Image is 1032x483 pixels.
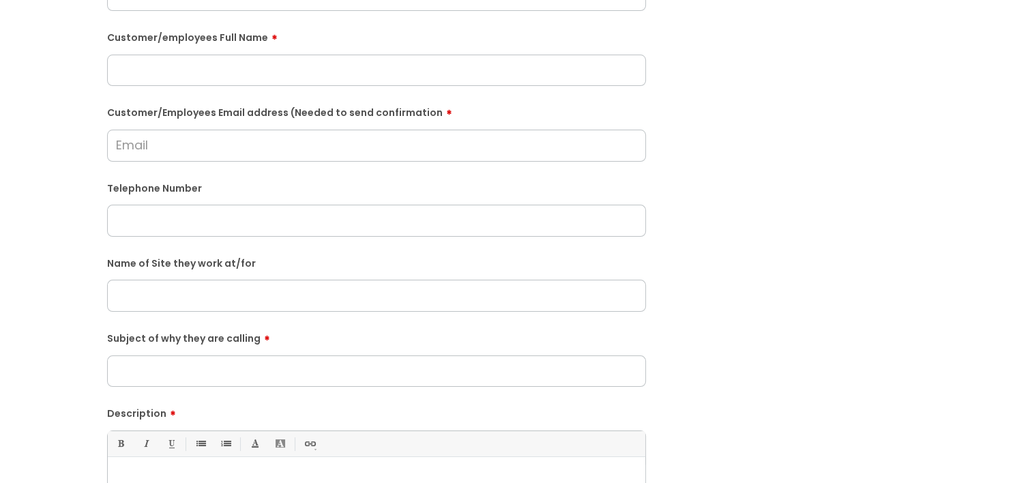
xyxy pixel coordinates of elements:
[107,180,646,194] label: Telephone Number
[217,435,234,452] a: 1. Ordered List (Ctrl-Shift-8)
[271,435,289,452] a: Back Color
[246,435,263,452] a: Font Color
[107,102,646,119] label: Customer/Employees Email address (Needed to send confirmation
[192,435,209,452] a: • Unordered List (Ctrl-Shift-7)
[107,328,646,345] label: Subject of why they are calling
[107,130,646,161] input: Email
[107,255,646,269] label: Name of Site they work at/for
[162,435,179,452] a: Underline(Ctrl-U)
[107,27,646,44] label: Customer/employees Full Name
[301,435,318,452] a: Link
[107,403,646,420] label: Description
[137,435,154,452] a: Italic (Ctrl-I)
[112,435,129,452] a: Bold (Ctrl-B)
